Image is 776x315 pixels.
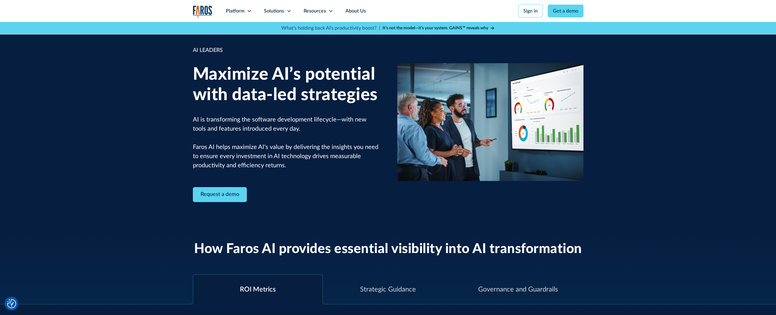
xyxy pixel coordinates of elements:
[193,5,212,18] img: Logo of the analytics and reporting company Faros.
[193,115,379,170] p: AI is transforming the software development lifecycle—with new tools and features introduced ever...
[193,64,379,105] h1: Maximize AI’s potential with data-led strategies
[7,299,16,308] img: Revisit consent button
[264,7,284,15] div: Solutions
[360,284,416,295] div: Strategic Guidance
[281,24,380,32] p: What's holding back AI's productivity boost? |
[193,5,212,18] a: home
[383,25,495,31] a: It’s not the model—it’s your system. GAINS™ reveals why
[383,26,488,30] strong: It’s not the model—it’s your system. GAINS™ reveals why
[478,284,558,295] div: Governance and Guardrails
[240,284,276,295] div: ROI Metrics
[226,7,244,15] div: Platform
[194,241,582,257] h2: How Faros AI provides essential visibility into AI transformation
[7,299,16,308] button: Cookie Settings
[548,5,583,17] a: Get a demo
[518,5,543,17] a: Sign in
[193,187,247,202] a: Contact Modal
[304,7,326,15] div: Resources
[193,46,379,55] div: AI LEADERS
